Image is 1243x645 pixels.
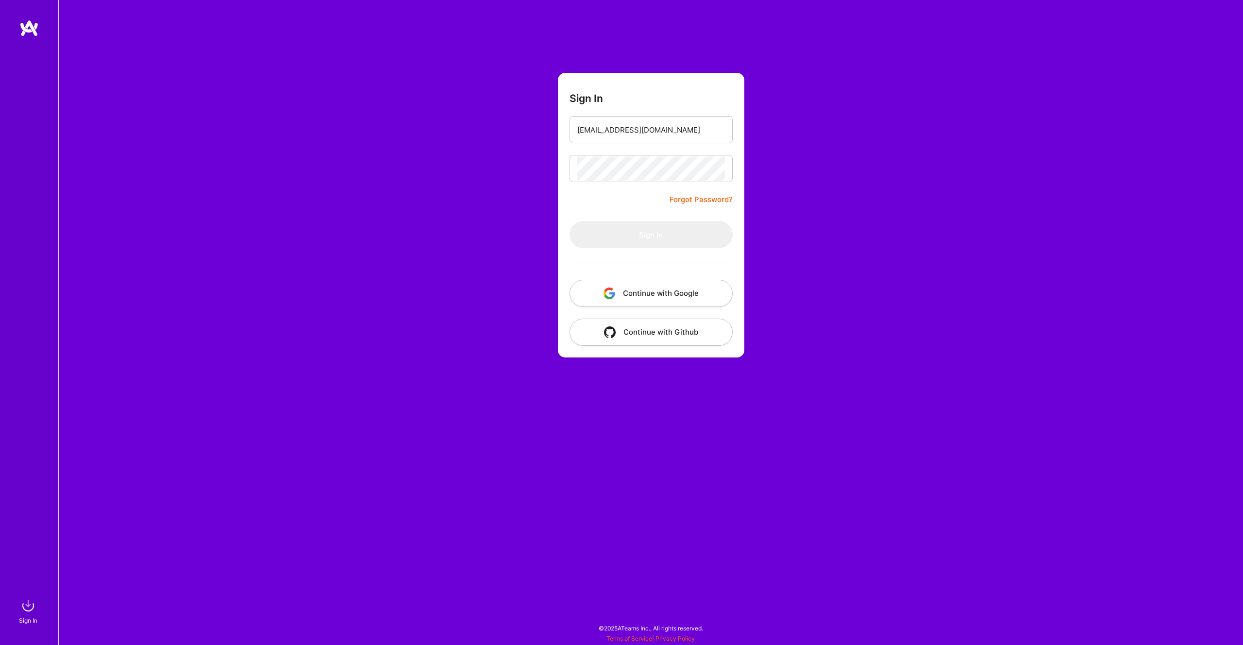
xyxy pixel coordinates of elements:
[58,616,1243,640] div: © 2025 ATeams Inc., All rights reserved.
[19,19,39,37] img: logo
[20,596,38,626] a: sign inSign In
[19,615,37,626] div: Sign In
[570,92,603,104] h3: Sign In
[606,635,695,642] span: |
[577,118,725,142] input: Email...
[18,596,38,615] img: sign in
[604,288,615,299] img: icon
[670,194,733,205] a: Forgot Password?
[606,635,652,642] a: Terms of Service
[570,319,733,346] button: Continue with Github
[655,635,695,642] a: Privacy Policy
[570,221,733,248] button: Sign In
[604,326,616,338] img: icon
[570,280,733,307] button: Continue with Google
